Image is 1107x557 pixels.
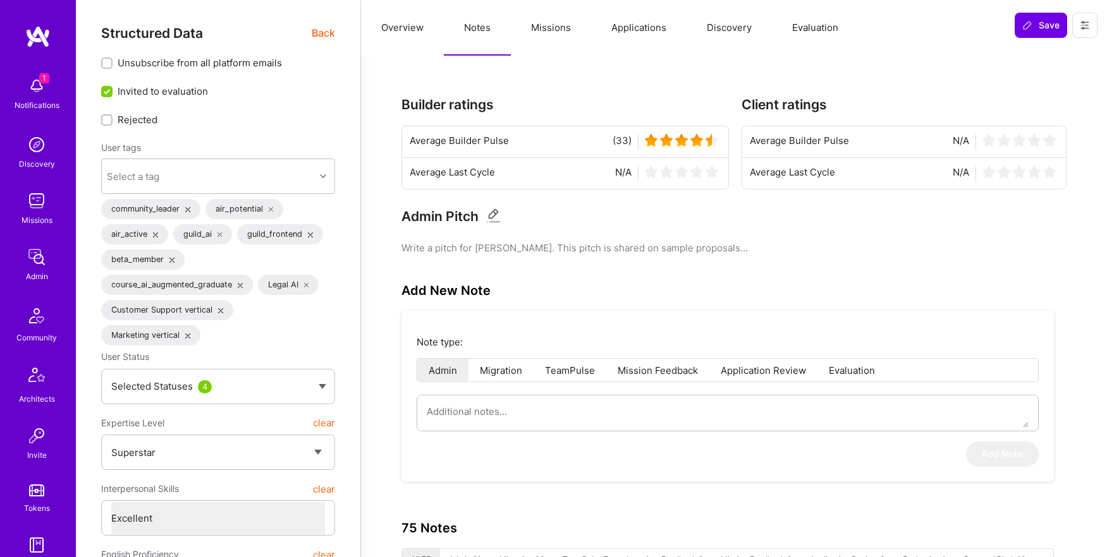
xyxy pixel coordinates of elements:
[101,141,141,153] label: User tags
[401,283,491,298] h3: Add New Note
[205,199,284,219] div: air_potential
[468,359,534,381] li: Migration
[15,99,59,112] div: Notifications
[1043,165,1056,178] img: star
[606,359,709,381] li: Mission Feedback
[319,384,326,389] img: caret
[25,25,51,48] img: logo
[660,165,673,178] img: star
[982,134,995,147] img: star
[118,85,208,98] span: Invited to evaluation
[312,25,335,41] span: Back
[1013,165,1025,178] img: star
[706,165,718,178] img: star
[401,97,729,112] h3: Builder ratings
[185,333,190,338] i: icon Close
[750,165,835,181] span: Average Last Cycle
[101,25,203,41] span: Structured Data
[19,392,55,405] div: Architects
[742,97,1067,112] h3: Client ratings
[173,224,233,244] div: guild_ai
[217,232,223,237] i: icon Close
[320,173,326,179] i: icon Chevron
[24,244,49,270] img: admin teamwork
[613,134,632,150] span: (33)
[1013,134,1025,147] img: star
[709,359,817,381] li: Application Review
[401,520,457,536] h3: 75 Notes
[118,113,157,126] span: Rejected
[953,165,969,181] span: N/A
[21,213,52,227] div: Missions
[615,165,632,181] span: N/A
[39,73,49,83] span: 1
[690,165,703,178] img: star
[269,207,274,212] i: icon Close
[24,132,49,157] img: discovery
[998,165,1010,178] img: star
[24,188,49,213] img: teamwork
[101,477,179,500] span: Interpersonal Skills
[118,56,282,69] span: Unsubscribe from all platform emails
[486,208,501,223] i: Edit
[24,73,49,99] img: bell
[101,325,200,345] div: Marketing vertical
[1043,134,1056,147] img: star
[410,134,509,150] span: Average Builder Pulse
[19,157,55,171] div: Discovery
[24,501,50,515] div: Tokens
[417,359,468,381] li: Admin
[101,412,164,434] span: Expertise Level
[417,335,1039,349] p: Note type:
[185,207,190,212] i: icon Close
[238,283,243,288] i: icon Close
[401,208,479,224] h3: Admin Pitch
[258,275,319,295] div: Legal AI
[198,380,212,393] div: 4
[966,441,1039,467] button: Add Note
[107,170,159,183] div: Select a tag
[998,134,1010,147] img: star
[1022,19,1060,32] span: Save
[101,300,233,320] div: Customer Support vertical
[313,477,335,500] button: clear
[675,134,688,147] img: star
[817,359,886,381] li: Evaluation
[101,275,253,295] div: course_ai_augmented_graduate
[304,283,309,288] i: icon Close
[308,232,313,237] i: icon Close
[750,134,849,150] span: Average Builder Pulse
[401,241,1067,255] pre: Write a pitch for [PERSON_NAME]. This pitch is shared on sample proposals...
[26,270,48,283] div: Admin
[237,224,323,244] div: guild_frontend
[706,134,718,147] img: star
[169,258,174,263] i: icon Close
[1028,134,1041,147] img: star
[313,412,335,434] button: clear
[675,165,688,178] img: star
[645,165,657,178] img: star
[21,301,52,331] img: Community
[27,448,47,462] div: Invite
[953,134,969,150] span: N/A
[660,134,673,147] img: star
[645,134,657,147] img: star
[982,165,995,178] img: star
[153,232,158,237] i: icon Close
[101,199,200,219] div: community_leader
[1028,165,1041,178] img: star
[29,484,44,496] img: tokens
[534,359,606,381] li: TeamPulse
[690,134,703,147] img: star
[101,249,185,270] div: beta_member
[101,351,149,362] span: User Status
[101,224,168,244] div: air_active
[24,423,49,448] img: Invite
[16,331,57,344] div: Community
[21,362,52,392] img: Architects
[218,308,223,313] i: icon Close
[1015,13,1067,38] button: Save
[410,165,495,181] span: Average Last Cycle
[111,380,193,392] span: Selected Statuses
